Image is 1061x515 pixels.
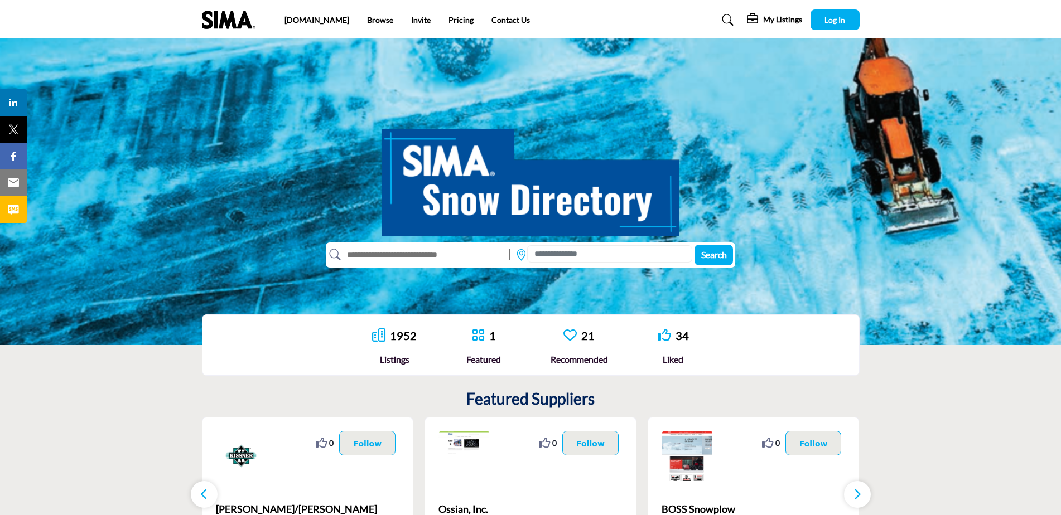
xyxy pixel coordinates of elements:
[747,13,802,27] div: My Listings
[367,15,393,25] a: Browse
[701,249,727,260] span: Search
[489,329,496,342] a: 1
[662,431,712,481] img: BOSS Snowplow
[799,437,828,449] p: Follow
[466,353,501,366] div: Featured
[353,437,382,449] p: Follow
[339,431,396,455] button: Follow
[581,329,595,342] a: 21
[438,431,489,481] img: Ossian, Inc.
[216,431,266,481] img: KISSNER/MORTON SALT
[785,431,842,455] button: Follow
[471,328,485,343] a: Go to Featured
[491,15,530,25] a: Contact Us
[711,11,741,29] a: Search
[202,11,261,29] img: Site Logo
[811,9,860,30] button: Log In
[372,353,417,366] div: Listings
[695,245,733,265] button: Search
[658,328,671,342] i: Go to Liked
[284,15,349,25] a: [DOMAIN_NAME]
[775,437,780,449] span: 0
[507,246,513,263] img: Rectangle%203585.svg
[658,353,689,366] div: Liked
[552,437,557,449] span: 0
[448,15,474,25] a: Pricing
[824,15,845,25] span: Log In
[676,329,689,342] a: 34
[563,328,577,343] a: Go to Recommended
[763,14,802,25] h5: My Listings
[390,329,417,342] a: 1952
[329,437,334,449] span: 0
[411,15,431,25] a: Invite
[562,431,619,455] button: Follow
[382,116,679,236] img: SIMA Snow Directory
[551,353,608,366] div: Recommended
[576,437,605,449] p: Follow
[466,390,595,409] h2: Featured Suppliers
